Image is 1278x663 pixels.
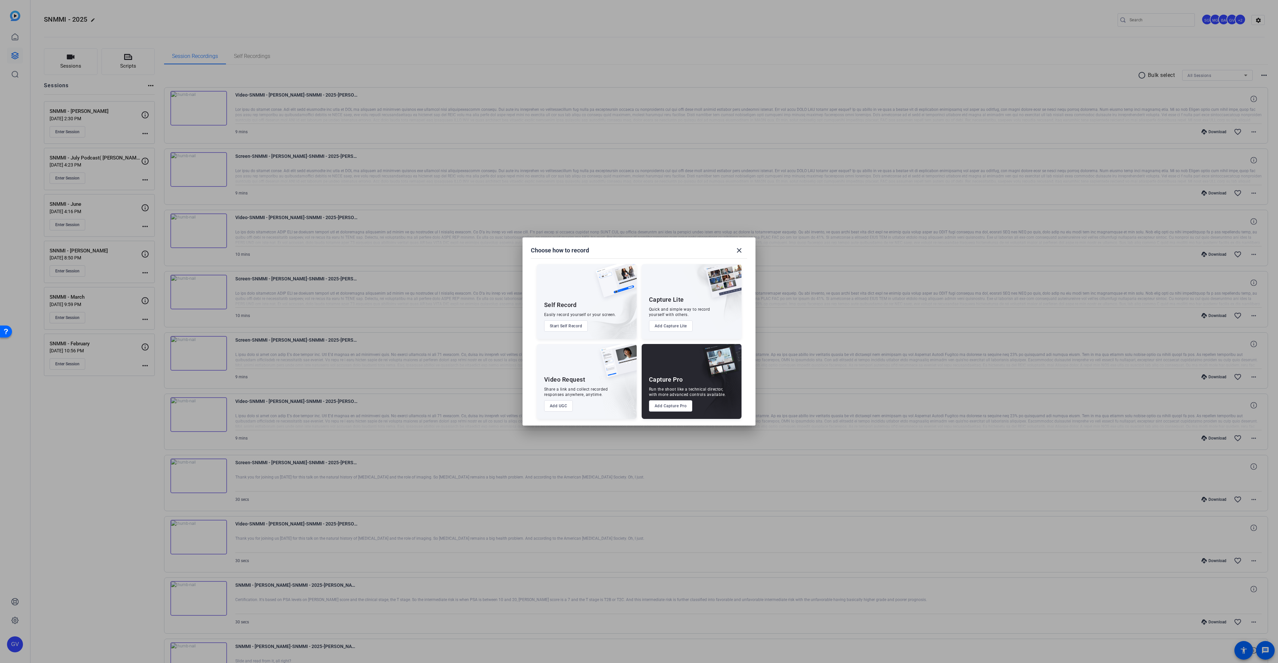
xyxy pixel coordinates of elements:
[735,246,743,254] mat-icon: close
[598,365,637,419] img: embarkstudio-ugc-content.png
[595,344,637,384] img: ugc-content.png
[700,264,742,305] img: capture-lite.png
[682,264,742,331] img: embarkstudio-capture-lite.png
[544,376,585,384] div: Video Request
[531,246,589,254] h1: Choose how to record
[698,344,742,385] img: capture-pro.png
[544,312,616,317] div: Easily record yourself or your screen.
[649,296,684,304] div: Capture Lite
[649,376,683,384] div: Capture Pro
[649,400,693,412] button: Add Capture Pro
[649,387,726,397] div: Run the shoot like a technical director, with more advanced controls available.
[544,301,577,309] div: Self Record
[544,320,588,332] button: Start Self Record
[649,320,693,332] button: Add Capture Lite
[591,264,637,304] img: self-record.png
[579,278,637,339] img: embarkstudio-self-record.png
[692,352,742,419] img: embarkstudio-capture-pro.png
[544,387,608,397] div: Share a link and collect recorded responses anywhere, anytime.
[649,307,710,317] div: Quick and simple way to record yourself with others.
[544,400,573,412] button: Add UGC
